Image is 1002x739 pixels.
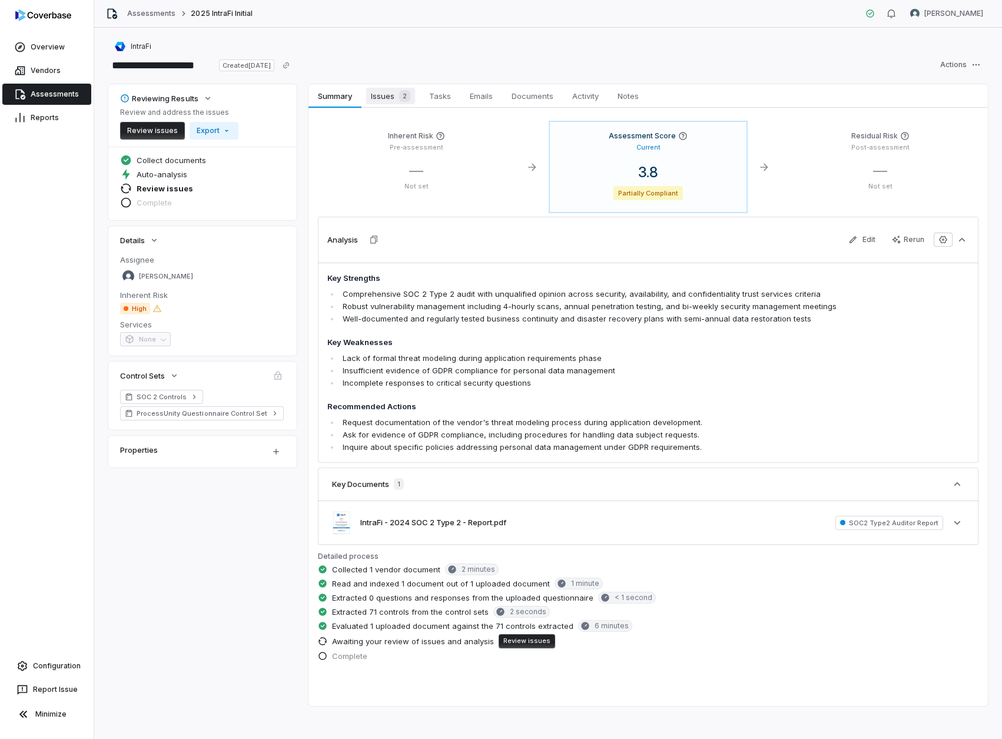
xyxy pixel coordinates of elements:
div: Reviewing Results [120,93,198,104]
a: Vendors [2,60,91,81]
span: 2 seconds [510,607,546,617]
li: Robust vulnerability management including 4-hourly scans, annual penetration testing, and bi-week... [340,300,841,313]
img: Gerald Pe avatar [122,270,134,282]
p: Post-assessment [791,143,969,152]
span: Emails [465,88,497,104]
span: — [409,162,423,179]
h4: Key Strengths [327,273,841,284]
span: Complete [137,197,172,208]
span: Documents [507,88,558,104]
a: Assessments [127,9,175,18]
span: Collected 1 vendor document [332,564,440,575]
span: Evaluated 1 uploaded document against the 71 controls extracted [332,621,573,631]
span: 2 minutes [462,565,495,574]
span: 3.8 [629,164,668,181]
div: Rerun [892,235,924,244]
h4: Residual Risk [851,131,898,141]
button: George Werbacher avatar[PERSON_NAME] [903,5,990,22]
li: Insufficient evidence of GDPR compliance for personal data management [340,364,841,377]
button: Actions [933,56,988,74]
li: Incomplete responses to critical security questions [340,377,841,389]
button: Rerun [885,231,931,248]
h4: Assessment Score [609,131,676,141]
a: Assessments [2,84,91,105]
img: George Werbacher avatar [910,9,920,18]
p: Detailed process [318,549,978,564]
h3: Key Documents [332,479,389,489]
h4: Recommended Actions [327,401,841,413]
button: Edit [841,231,882,248]
li: Inquire about specific policies addressing personal data management under GDPR requirements. [340,441,841,453]
span: Collect documents [137,155,206,165]
button: Export [190,122,238,140]
button: Control Sets [117,365,183,386]
span: Details [120,235,145,246]
dt: Inherent Risk [120,290,285,300]
span: 2 [399,90,410,102]
button: Details [117,230,162,251]
span: Tasks [424,88,456,104]
button: IntraFi - 2024 SOC 2 Type 2 - Report.pdf [360,517,506,529]
span: Extracted 0 questions and responses from the uploaded questionnaire [332,592,593,603]
p: Not set [791,182,969,191]
span: — [873,162,887,179]
button: Review issues [120,122,185,140]
span: Awaiting your review of issues and analysis [332,636,494,647]
a: ProcessUnity Questionnaire Control Set [120,406,284,420]
li: Lack of formal threat modeling during application requirements phase [340,352,841,364]
span: Activity [568,88,603,104]
li: Ask for evidence of GDPR compliance, including procedures for handling data subject requests. [340,429,841,441]
span: Extracted 71 controls from the control sets [332,607,489,617]
span: Created [DATE] [219,59,274,71]
img: 39be656b305746fda37d212de77c33ef.jpg [332,511,351,535]
span: High [120,303,150,314]
span: [PERSON_NAME] [139,272,193,281]
span: SOC 2 Controls [137,392,187,402]
span: Auto-analysis [137,169,187,180]
span: IntraFi [131,42,151,51]
button: Minimize [5,702,89,726]
span: Summary [313,88,356,104]
li: Comprehensive SOC 2 Type 2 audit with unqualified opinion across security, availability, and conf... [340,288,841,300]
p: Pre-assessment [327,143,505,152]
span: Notes [613,88,643,104]
a: Overview [2,37,91,58]
span: 6 minutes [595,621,629,631]
dt: Services [120,319,285,330]
button: Reviewing Results [117,88,216,109]
span: < 1 second [615,593,652,602]
span: Read and indexed 1 document out of 1 uploaded document [332,578,550,589]
p: Not set [327,182,505,191]
h4: Inherent Risk [388,131,433,141]
dt: Assignee [120,254,285,265]
a: Reports [2,107,91,128]
img: logo-D7KZi-bG.svg [15,9,71,21]
span: Review issues [137,183,193,194]
button: Review issues [499,634,555,648]
span: 2025 IntraFi Initial [191,9,253,18]
h3: Analysis [327,234,358,245]
span: [PERSON_NAME] [924,9,983,18]
li: Well-documented and regularly tested business continuity and disaster recovery plans with semi-an... [340,313,841,325]
span: SOC2 Type2 Auditor Report [835,516,943,530]
span: 1 minute [571,579,599,588]
a: Configuration [5,655,89,677]
span: Control Sets [120,370,165,381]
span: Partially Compliant [613,186,684,200]
button: Copy link [276,55,297,76]
h4: Key Weaknesses [327,337,841,349]
span: Complete [332,651,367,661]
span: Issues [366,88,415,104]
li: Request documentation of the vendor's threat modeling process during application development. [340,416,841,429]
a: SOC 2 Controls [120,390,203,404]
p: Current [636,143,661,152]
p: Review and address the issues [120,108,238,117]
span: 1 [394,478,404,490]
button: Report Issue [5,679,89,700]
span: ProcessUnity Questionnaire Control Set [137,409,267,418]
button: https://intrafi.com/IntraFi [111,36,155,57]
